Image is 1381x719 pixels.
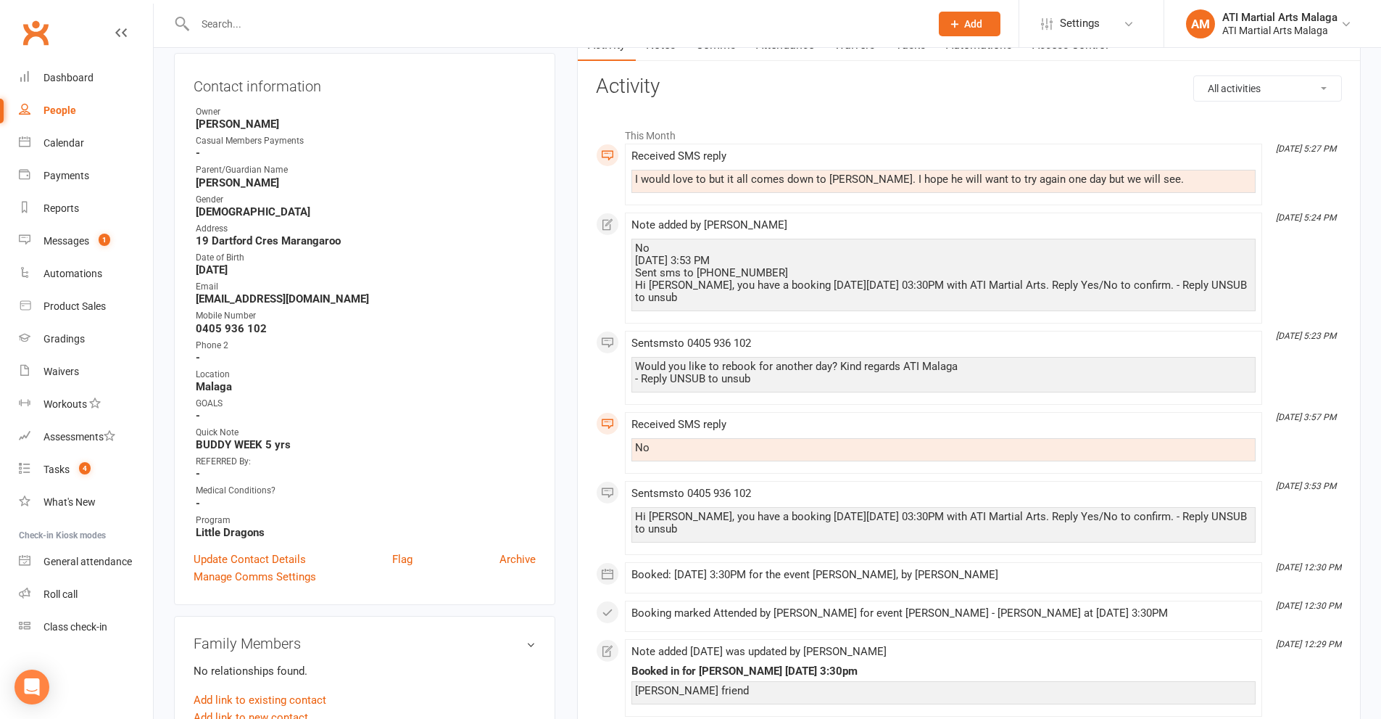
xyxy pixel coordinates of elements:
a: Flag [392,551,412,568]
div: No [635,442,1252,454]
h3: Activity [596,75,1342,98]
button: Add [939,12,1000,36]
div: General attendance [43,556,132,567]
span: 4 [79,462,91,474]
a: Tasks 4 [19,453,153,486]
strong: - [196,467,536,480]
i: [DATE] 5:23 PM [1276,331,1336,341]
div: Quick Note [196,426,536,440]
a: Gradings [19,323,153,356]
strong: 0405 936 102 [196,322,536,335]
a: Update Contact Details [194,551,306,568]
strong: 19 Dartford Cres Marangaroo [196,234,536,247]
a: Workouts [19,388,153,421]
strong: Malaga [196,380,536,393]
span: Sent sms to 0405 936 102 [631,337,751,350]
div: Workouts [43,398,87,410]
a: Payments [19,160,153,192]
input: Search... [191,14,920,34]
div: Phone 2 [196,339,536,353]
div: Received SMS reply [631,419,1256,431]
i: [DATE] 3:57 PM [1276,412,1336,422]
a: General attendance kiosk mode [19,546,153,578]
a: Clubworx [17,15,54,51]
div: [PERSON_NAME] friend [635,685,1252,697]
div: AM [1186,9,1215,38]
a: Roll call [19,578,153,611]
div: No [DATE] 3:53 PM Sent sms to [PHONE_NUMBER] Hi [PERSON_NAME], you have a booking [DATE][DATE] 03... [635,242,1252,304]
div: Hi [PERSON_NAME], you have a booking [DATE][DATE] 03:30PM with ATI Martial Arts. Reply Yes/No to ... [635,511,1252,535]
a: Add link to existing contact [194,691,326,709]
div: Medical Conditions? [196,484,536,498]
strong: [PERSON_NAME] [196,176,536,189]
div: Roll call [43,588,78,600]
span: Sent sms to 0405 936 102 [631,487,751,500]
strong: - [196,147,536,160]
a: Manage Comms Settings [194,568,316,586]
div: Owner [196,105,536,119]
a: Calendar [19,127,153,160]
div: Booked: [DATE] 3:30PM for the event [PERSON_NAME], by [PERSON_NAME] [631,569,1256,581]
div: Calendar [43,137,84,149]
div: Note added by [PERSON_NAME] [631,219,1256,231]
div: Location [196,368,536,382]
div: Dashboard [43,72,94,83]
div: Automations [43,268,102,279]
div: Class check-in [43,621,107,633]
strong: - [196,409,536,422]
a: Archive [499,551,536,568]
span: Add [964,18,982,30]
a: Assessments [19,421,153,453]
i: [DATE] 5:24 PM [1276,213,1336,223]
a: What's New [19,486,153,519]
div: ATI Martial Arts Malaga [1222,24,1338,37]
div: GOALS [196,397,536,411]
div: REFERRED By: [196,455,536,469]
a: Class kiosk mode [19,611,153,644]
strong: [DATE] [196,263,536,276]
i: [DATE] 12:30 PM [1276,562,1341,572]
li: This Month [596,120,1342,144]
i: [DATE] 12:29 PM [1276,639,1341,649]
strong: BUDDY WEEK 5 yrs [196,438,536,451]
div: Tasks [43,464,70,475]
div: I would love to but it all comes down to [PERSON_NAME]. I hope he will want to try again one day ... [635,173,1252,186]
div: Parent/Guardian Name [196,163,536,177]
div: Payments [43,170,89,181]
div: Gender [196,193,536,207]
div: Booking marked Attended by [PERSON_NAME] for event [PERSON_NAME] - [PERSON_NAME] at [DATE] 3:30PM [631,607,1256,620]
div: People [43,104,76,116]
div: Date of Birth [196,251,536,265]
div: Reports [43,202,79,214]
strong: [DEMOGRAPHIC_DATA] [196,205,536,218]
h3: Contact information [194,73,536,94]
p: No relationships found. [194,662,536,680]
div: Assessments [43,431,115,443]
strong: [EMAIL_ADDRESS][DOMAIN_NAME] [196,292,536,305]
strong: - [196,497,536,510]
a: Messages 1 [19,225,153,258]
a: Product Sales [19,290,153,323]
a: Dashboard [19,62,153,94]
div: Casual Members Payments [196,134,536,148]
div: Received SMS reply [631,150,1256,163]
a: Reports [19,192,153,225]
div: Messages [43,235,89,247]
div: What's New [43,496,96,508]
div: Booked in for [PERSON_NAME] [DATE] 3:30pm [631,665,1256,678]
div: ATI Martial Arts Malaga [1222,11,1338,24]
div: Open Intercom Messenger [14,670,49,704]
div: Program [196,514,536,527]
div: Mobile Number [196,309,536,323]
h3: Family Members [194,636,536,652]
div: Would you like to rebook for another day? Kind regards ATI Malaga - Reply UNSUB to unsub [635,361,1252,385]
span: Settings [1060,7,1100,40]
strong: - [196,351,536,364]
strong: Little Dragons [196,526,536,539]
a: Automations [19,258,153,290]
div: Email [196,280,536,294]
strong: [PERSON_NAME] [196,118,536,131]
a: People [19,94,153,127]
div: Product Sales [43,300,106,312]
i: [DATE] 3:53 PM [1276,481,1336,491]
